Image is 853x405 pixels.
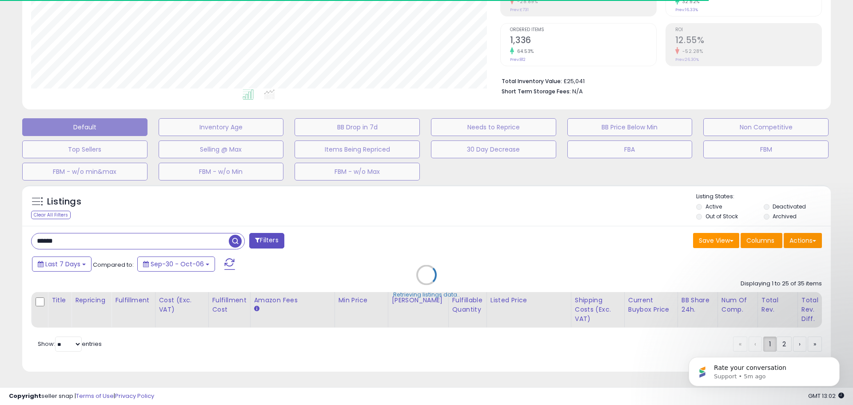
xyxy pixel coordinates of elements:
div: seller snap | | [9,392,154,401]
button: FBM - w/o Min [159,163,284,180]
button: FBA [567,140,693,158]
small: Prev: 26.30% [675,57,699,62]
small: Prev: 16.33% [675,7,698,12]
b: Short Term Storage Fees: [502,88,571,95]
li: £25,041 [502,75,815,86]
span: ROI [675,28,821,32]
button: BB Drop in 7d [295,118,420,136]
small: -52.28% [679,48,703,55]
div: Retrieving listings data.. [393,290,460,298]
span: N/A [572,87,583,96]
button: FBM - w/o Max [295,163,420,180]
button: FBM [703,140,829,158]
button: Selling @ Max [159,140,284,158]
small: 64.53% [514,48,534,55]
b: Total Inventory Value: [502,77,562,85]
button: Items Being Repriced [295,140,420,158]
a: Terms of Use [76,392,114,400]
h2: 1,336 [510,35,656,47]
button: Default [22,118,147,136]
a: Privacy Policy [115,392,154,400]
button: Non Competitive [703,118,829,136]
strong: Copyright [9,392,41,400]
small: Prev: £731 [510,7,529,12]
span: Ordered Items [510,28,656,32]
iframe: Intercom notifications message [675,338,853,401]
button: Inventory Age [159,118,284,136]
small: Prev: 812 [510,57,526,62]
button: BB Price Below Min [567,118,693,136]
h2: 12.55% [675,35,821,47]
button: FBM - w/o min&max [22,163,147,180]
button: Top Sellers [22,140,147,158]
button: Needs to Reprice [431,118,556,136]
button: 30 Day Decrease [431,140,556,158]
